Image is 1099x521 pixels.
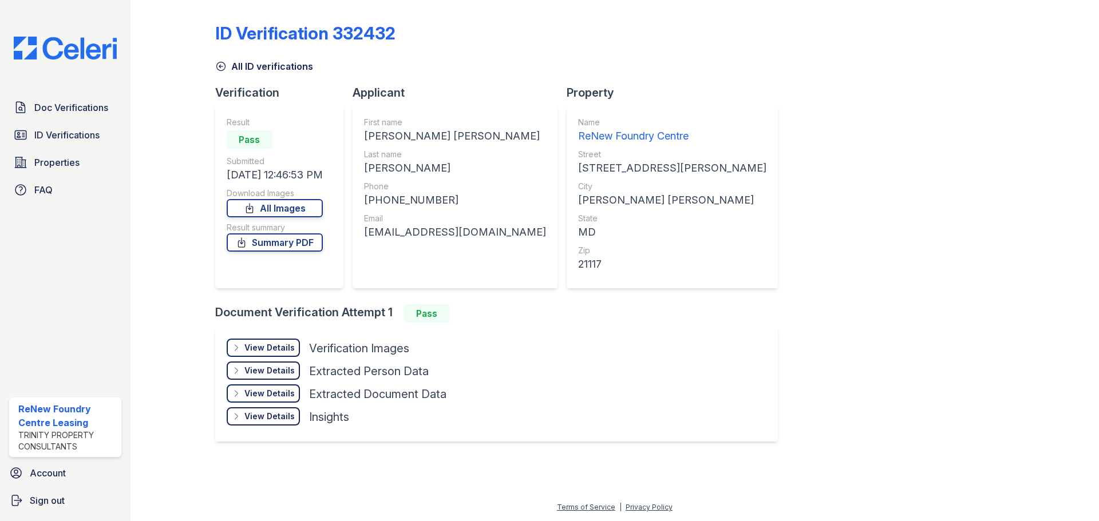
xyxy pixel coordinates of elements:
[5,462,126,484] a: Account
[244,388,295,399] div: View Details
[227,130,272,149] div: Pass
[364,192,546,208] div: [PHONE_NUMBER]
[309,386,446,402] div: Extracted Document Data
[244,411,295,422] div: View Details
[578,245,766,256] div: Zip
[309,409,349,425] div: Insights
[9,96,121,119] a: Doc Verifications
[578,213,766,224] div: State
[215,23,396,43] div: ID Verification 332432
[227,156,323,167] div: Submitted
[227,167,323,183] div: [DATE] 12:46:53 PM
[626,503,673,511] a: Privacy Policy
[215,304,787,323] div: Document Verification Attempt 1
[34,156,80,169] span: Properties
[578,192,766,208] div: [PERSON_NAME] [PERSON_NAME]
[557,503,615,511] a: Terms of Service
[9,124,121,146] a: ID Verifications
[215,85,353,101] div: Verification
[227,117,323,128] div: Result
[364,224,546,240] div: [EMAIL_ADDRESS][DOMAIN_NAME]
[364,160,546,176] div: [PERSON_NAME]
[215,59,313,73] a: All ID verifications
[578,117,766,144] a: Name ReNew Foundry Centre
[30,494,65,507] span: Sign out
[578,149,766,160] div: Street
[227,233,323,252] a: Summary PDF
[619,503,622,511] div: |
[34,183,53,197] span: FAQ
[578,128,766,144] div: ReNew Foundry Centre
[244,365,295,376] div: View Details
[578,256,766,272] div: 21117
[9,178,121,201] a: FAQ
[34,128,100,142] span: ID Verifications
[18,429,117,452] div: Trinity Property Consultants
[364,149,546,160] div: Last name
[404,304,450,323] div: Pass
[227,222,323,233] div: Result summary
[309,340,409,356] div: Verification Images
[244,342,295,353] div: View Details
[30,466,66,480] span: Account
[364,213,546,224] div: Email
[9,151,121,174] a: Properties
[567,85,787,101] div: Property
[578,181,766,192] div: City
[364,128,546,144] div: [PERSON_NAME] [PERSON_NAME]
[578,160,766,176] div: [STREET_ADDRESS][PERSON_NAME]
[227,199,323,217] a: All Images
[5,37,126,59] img: CE_Logo_Blue-a8612792a0a2168367f1c8372b55b34899dd931a85d93a1a3d3e32e68fde9ad4.png
[34,101,108,114] span: Doc Verifications
[364,117,546,128] div: First name
[309,363,429,379] div: Extracted Person Data
[364,181,546,192] div: Phone
[578,117,766,128] div: Name
[578,224,766,240] div: MD
[353,85,567,101] div: Applicant
[227,188,323,199] div: Download Images
[18,402,117,429] div: ReNew Foundry Centre Leasing
[5,489,126,512] a: Sign out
